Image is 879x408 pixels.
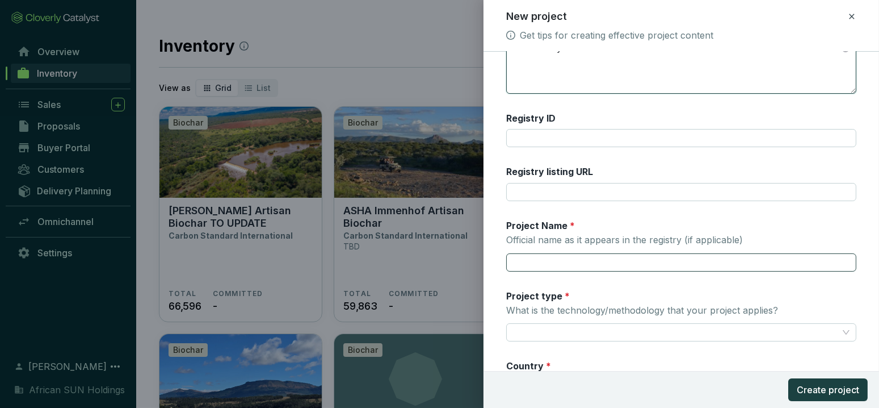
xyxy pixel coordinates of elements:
textarea: Biochar Physical Sales [507,40,856,93]
label: Registry listing URL [506,165,593,178]
span: Create project [797,383,859,397]
button: Create project [788,378,868,401]
label: Project Name [506,219,575,232]
label: Registry ID [506,112,556,124]
label: Project type [506,290,570,302]
p: Official name as it appears in the registry (if applicable) [506,234,743,247]
p: What is the technology/methodology that your project applies? [506,305,778,317]
h2: New project [506,9,567,24]
label: Country [506,360,551,372]
a: Get tips for creating effective project content [520,28,713,42]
